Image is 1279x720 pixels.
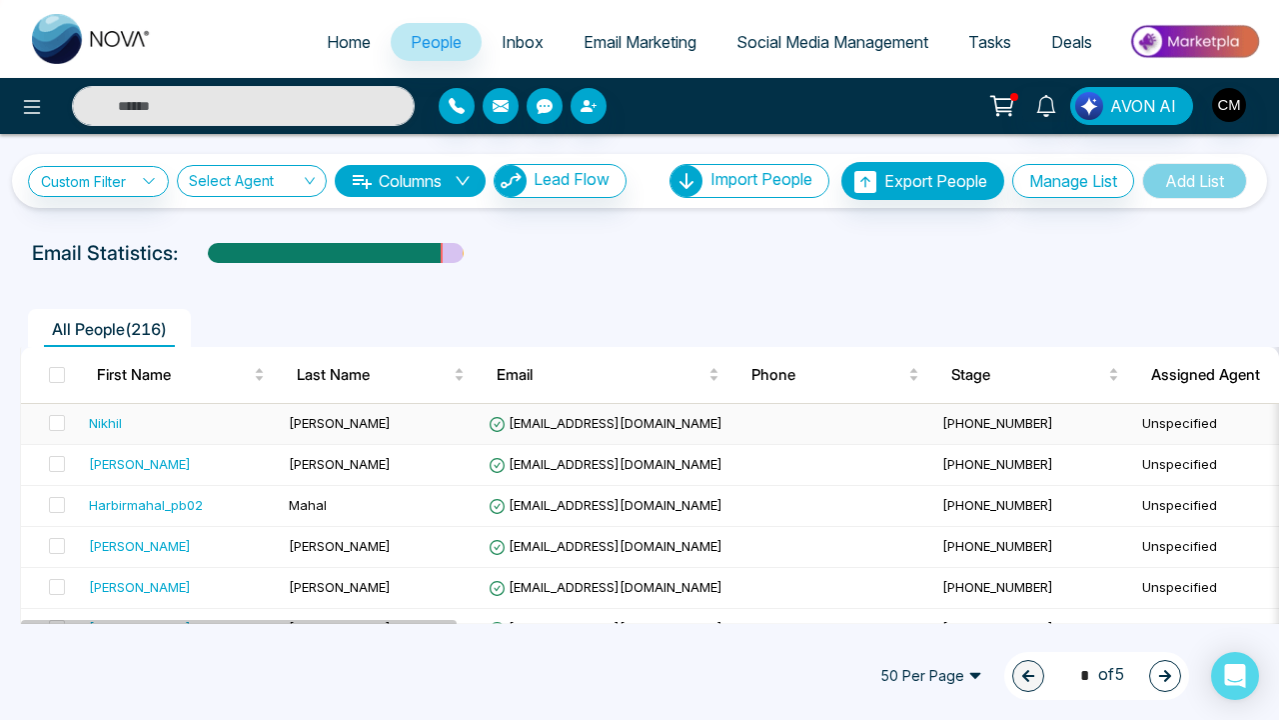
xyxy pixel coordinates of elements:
[481,347,735,403] th: Email
[502,32,544,52] span: Inbox
[89,536,191,556] div: [PERSON_NAME]
[497,363,704,387] span: Email
[942,497,1053,513] span: [PHONE_NUMBER]
[281,347,481,403] th: Last Name
[942,415,1053,431] span: [PHONE_NUMBER]
[486,164,627,198] a: Lead FlowLead Flow
[935,347,1135,403] th: Stage
[1012,164,1134,198] button: Manage List
[489,620,722,636] span: [EMAIL_ADDRESS][DOMAIN_NAME]
[494,164,627,198] button: Lead Flow
[884,171,987,191] span: Export People
[1068,662,1125,689] span: of 5
[736,32,928,52] span: Social Media Management
[44,319,175,339] span: All People ( 216 )
[97,363,250,387] span: First Name
[289,456,391,472] span: [PERSON_NAME]
[710,169,812,189] span: Import People
[297,363,450,387] span: Last Name
[584,32,696,52] span: Email Marketing
[307,23,391,61] a: Home
[1075,92,1103,120] img: Lead Flow
[28,166,169,197] a: Custom Filter
[534,169,610,189] span: Lead Flow
[335,165,486,197] button: Columnsdown
[489,579,722,595] span: [EMAIL_ADDRESS][DOMAIN_NAME]
[81,347,281,403] th: First Name
[1051,32,1092,52] span: Deals
[489,415,722,431] span: [EMAIL_ADDRESS][DOMAIN_NAME]
[968,32,1011,52] span: Tasks
[942,579,1053,595] span: [PHONE_NUMBER]
[32,238,178,268] p: Email Statistics:
[89,454,191,474] div: [PERSON_NAME]
[489,497,722,513] span: [EMAIL_ADDRESS][DOMAIN_NAME]
[289,497,327,513] span: Mahal
[1122,19,1267,64] img: Market-place.gif
[89,495,203,515] div: Harbirmahal_pb02
[716,23,948,61] a: Social Media Management
[1211,652,1259,700] div: Open Intercom Messenger
[942,538,1053,554] span: [PHONE_NUMBER]
[289,579,391,595] span: [PERSON_NAME]
[411,32,462,52] span: People
[1110,94,1176,118] span: AVON AI
[495,165,527,197] img: Lead Flow
[289,415,391,431] span: [PERSON_NAME]
[751,363,904,387] span: Phone
[1031,23,1112,61] a: Deals
[942,620,1053,636] span: [PHONE_NUMBER]
[327,32,371,52] span: Home
[866,660,996,692] span: 50 Per Page
[564,23,716,61] a: Email Marketing
[489,456,722,472] span: [EMAIL_ADDRESS][DOMAIN_NAME]
[89,413,122,433] div: Nikhil
[1212,88,1246,122] img: User Avatar
[289,538,391,554] span: [PERSON_NAME]
[942,456,1053,472] span: [PHONE_NUMBER]
[735,347,935,403] th: Phone
[951,363,1104,387] span: Stage
[841,162,1004,200] button: Export People
[1070,87,1193,125] button: AVON AI
[489,538,722,554] span: [EMAIL_ADDRESS][DOMAIN_NAME]
[455,173,471,189] span: down
[948,23,1031,61] a: Tasks
[89,577,191,597] div: [PERSON_NAME]
[482,23,564,61] a: Inbox
[391,23,482,61] a: People
[32,14,152,64] img: Nova CRM Logo
[89,618,191,638] div: [PERSON_NAME]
